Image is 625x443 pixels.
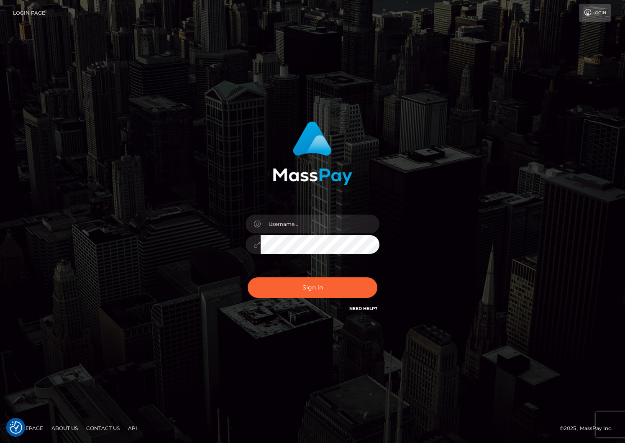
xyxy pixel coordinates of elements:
a: Need Help? [349,306,377,311]
a: Login [579,4,611,22]
img: MassPay Login [273,121,352,185]
div: © 2025 , MassPay Inc. [560,424,619,433]
a: Login Page [13,4,45,22]
a: Homepage [9,422,46,435]
input: Username... [261,215,379,233]
a: API [125,422,141,435]
button: Sign in [248,277,377,298]
a: Contact Us [83,422,123,435]
img: Revisit consent button [10,421,22,434]
button: Consent Preferences [10,421,22,434]
a: About Us [48,422,81,435]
